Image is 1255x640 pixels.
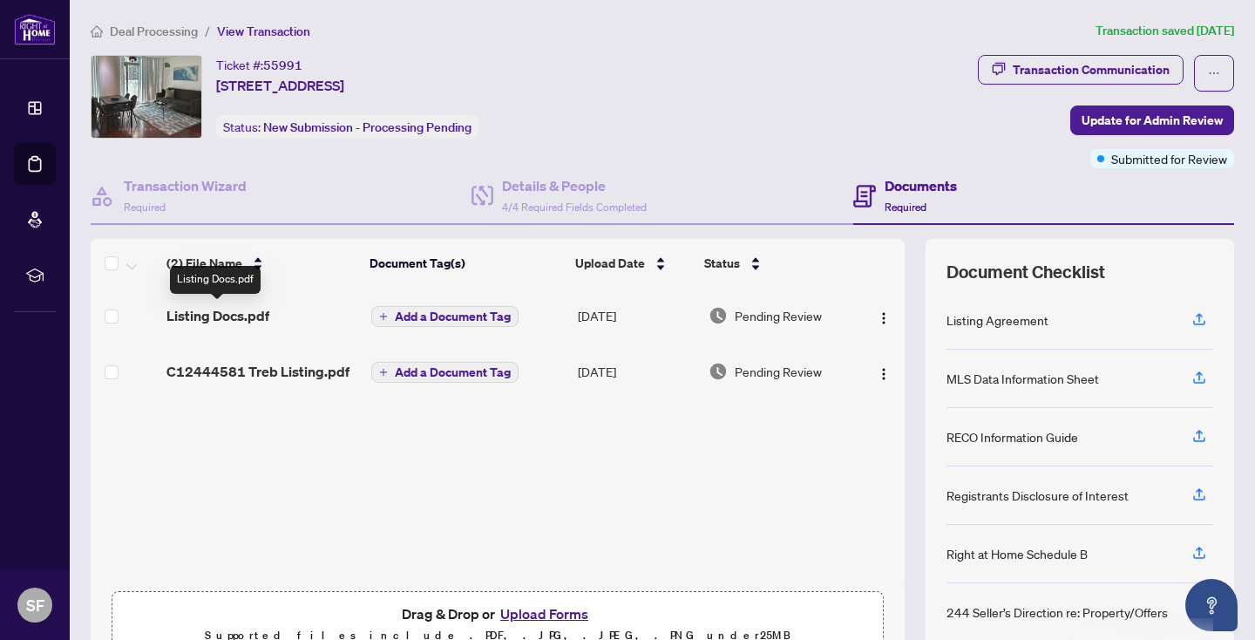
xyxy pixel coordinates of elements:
span: Required [885,201,926,214]
span: Required [124,201,166,214]
img: Logo [877,311,891,325]
img: Document Status [709,362,728,381]
td: [DATE] [571,344,702,399]
div: Status: [216,115,478,139]
div: 244 Seller’s Direction re: Property/Offers [946,603,1168,622]
img: logo [14,13,56,45]
h4: Transaction Wizard [124,175,247,196]
span: Add a Document Tag [395,310,511,323]
button: Add a Document Tag [371,361,519,384]
span: Status [704,254,740,273]
span: Update for Admin Review [1082,106,1223,134]
span: plus [379,368,388,377]
div: RECO Information Guide [946,427,1078,446]
td: [DATE] [571,288,702,344]
span: Deal Processing [110,24,198,39]
th: Status [697,239,854,288]
div: Registrants Disclosure of Interest [946,486,1129,505]
button: Add a Document Tag [371,362,519,383]
span: Document Checklist [946,260,1105,284]
h4: Details & People [502,175,647,196]
span: Pending Review [735,306,822,325]
div: Right at Home Schedule B [946,544,1088,563]
span: Drag & Drop or [402,603,594,625]
button: Update for Admin Review [1070,106,1234,135]
span: Submitted for Review [1111,149,1227,168]
button: Upload Forms [495,603,594,625]
span: Upload Date [575,254,645,273]
span: 4/4 Required Fields Completed [502,201,647,214]
th: Upload Date [568,239,698,288]
span: New Submission - Processing Pending [263,119,471,135]
div: Transaction Communication [1013,56,1170,84]
button: Add a Document Tag [371,305,519,328]
th: Document Tag(s) [363,239,568,288]
span: home [91,25,103,37]
img: Logo [877,367,891,381]
span: Add a Document Tag [395,366,511,378]
button: Logo [870,302,898,330]
span: plus [379,312,388,321]
button: Open asap [1185,579,1238,631]
h4: Documents [885,175,957,196]
span: C12444581 Treb Listing.pdf [166,361,349,382]
button: Logo [870,357,898,385]
span: (2) File Name [166,254,242,273]
button: Add a Document Tag [371,306,519,327]
span: Listing Docs.pdf [166,305,269,326]
img: Document Status [709,306,728,325]
span: ellipsis [1208,67,1220,79]
div: MLS Data Information Sheet [946,369,1099,388]
span: [STREET_ADDRESS] [216,75,344,96]
th: (2) File Name [159,239,363,288]
img: IMG-C12444581_1.jpg [92,56,201,138]
div: Listing Docs.pdf [170,266,261,294]
li: / [205,21,210,41]
span: SF [26,593,44,617]
span: Pending Review [735,362,822,381]
button: Transaction Communication [978,55,1184,85]
span: View Transaction [217,24,310,39]
div: Listing Agreement [946,310,1048,330]
div: Ticket #: [216,55,302,75]
span: 55991 [263,58,302,73]
article: Transaction saved [DATE] [1096,21,1234,41]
